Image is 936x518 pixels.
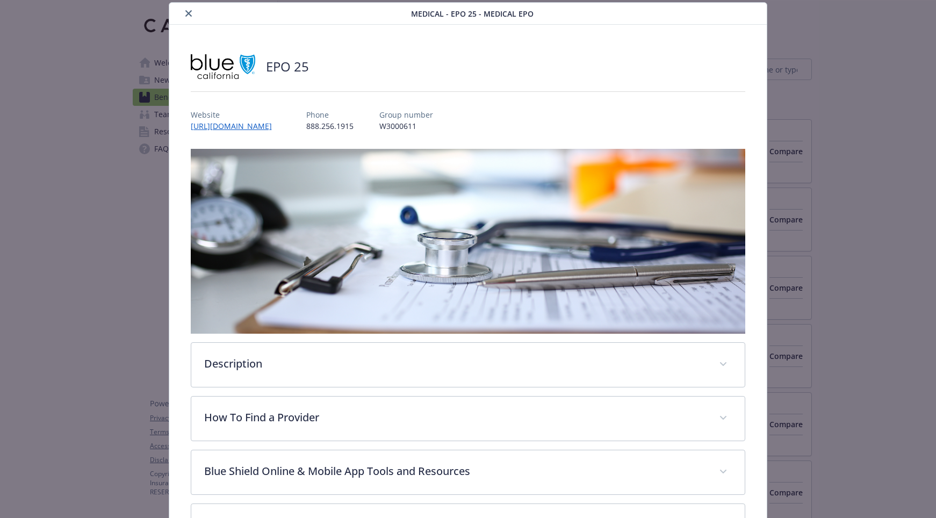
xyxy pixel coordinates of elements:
[379,120,433,132] p: W3000611
[191,109,280,120] p: Website
[306,109,354,120] p: Phone
[191,450,745,494] div: Blue Shield Online & Mobile App Tools and Resources
[191,121,280,131] a: [URL][DOMAIN_NAME]
[191,149,746,334] img: banner
[379,109,433,120] p: Group number
[191,51,255,83] img: Blue Shield of California
[266,57,309,76] h2: EPO 25
[182,7,195,20] button: close
[204,463,707,479] p: Blue Shield Online & Mobile App Tools and Resources
[306,120,354,132] p: 888.256.1915
[204,409,707,426] p: How To Find a Provider
[191,343,745,387] div: Description
[411,8,534,19] span: Medical - EPO 25 - Medical EPO
[191,397,745,441] div: How To Find a Provider
[204,356,707,372] p: Description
